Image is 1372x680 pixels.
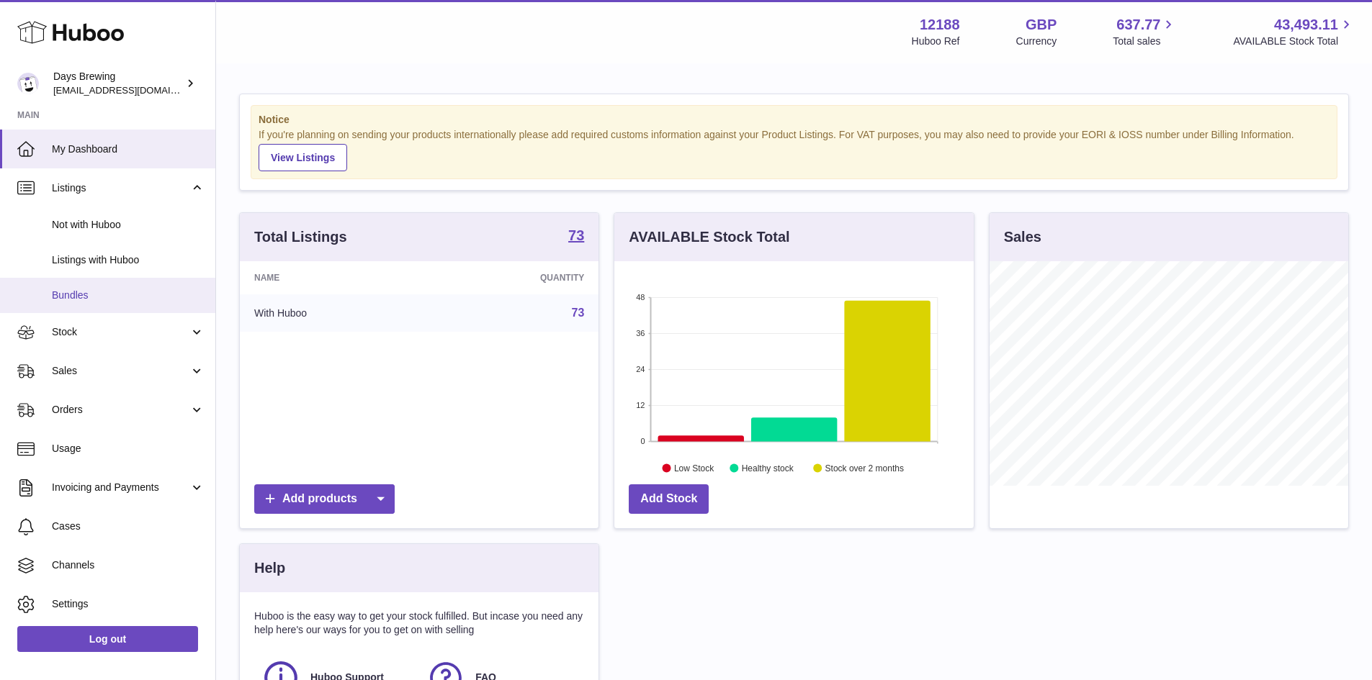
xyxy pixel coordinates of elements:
span: Bundles [52,289,205,302]
a: Add Stock [629,484,709,514]
text: 36 [637,329,645,337]
th: Name [240,261,429,294]
text: Healthy stock [742,463,794,473]
text: 48 [637,293,645,302]
strong: GBP [1026,15,1057,35]
span: Sales [52,364,189,378]
h3: Sales [1004,227,1041,247]
a: View Listings [259,144,347,171]
td: With Huboo [240,294,429,332]
span: 637.77 [1116,15,1160,35]
div: Huboo Ref [912,35,960,48]
text: Low Stock [674,463,714,473]
span: Listings with Huboo [52,253,205,267]
a: Log out [17,626,198,652]
a: Add products [254,484,395,514]
div: Days Brewing [53,70,183,97]
span: Cases [52,520,205,533]
span: Invoicing and Payments [52,481,189,494]
a: 73 [572,307,585,319]
span: Channels [52,558,205,572]
span: My Dashboard [52,142,205,156]
span: Not with Huboo [52,218,205,232]
span: AVAILABLE Stock Total [1233,35,1355,48]
span: Usage [52,442,205,455]
text: 12 [637,401,645,409]
h3: AVAILABLE Stock Total [629,227,789,247]
div: If you're planning on sending your products internationally please add required customs informati... [259,128,1330,171]
a: 73 [568,228,584,245]
div: Currency [1016,35,1057,48]
text: 24 [637,365,645,373]
a: 637.77 Total sales [1113,15,1177,48]
span: Settings [52,597,205,611]
strong: 12188 [920,15,960,35]
p: Huboo is the easy way to get your stock fulfilled. But incase you need any help here's our ways f... [254,609,584,637]
h3: Total Listings [254,227,347,247]
text: Stock over 2 months [825,463,904,473]
a: 43,493.11 AVAILABLE Stock Total [1233,15,1355,48]
text: 0 [641,437,645,445]
strong: 73 [568,228,584,242]
img: internalAdmin-12188@internal.huboo.com [17,73,39,94]
span: [EMAIL_ADDRESS][DOMAIN_NAME] [53,84,212,96]
strong: Notice [259,113,1330,127]
span: Total sales [1113,35,1177,48]
span: Stock [52,325,189,339]
span: 43,493.11 [1274,15,1338,35]
h3: Help [254,558,285,578]
th: Quantity [429,261,598,294]
span: Orders [52,403,189,417]
span: Listings [52,181,189,195]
